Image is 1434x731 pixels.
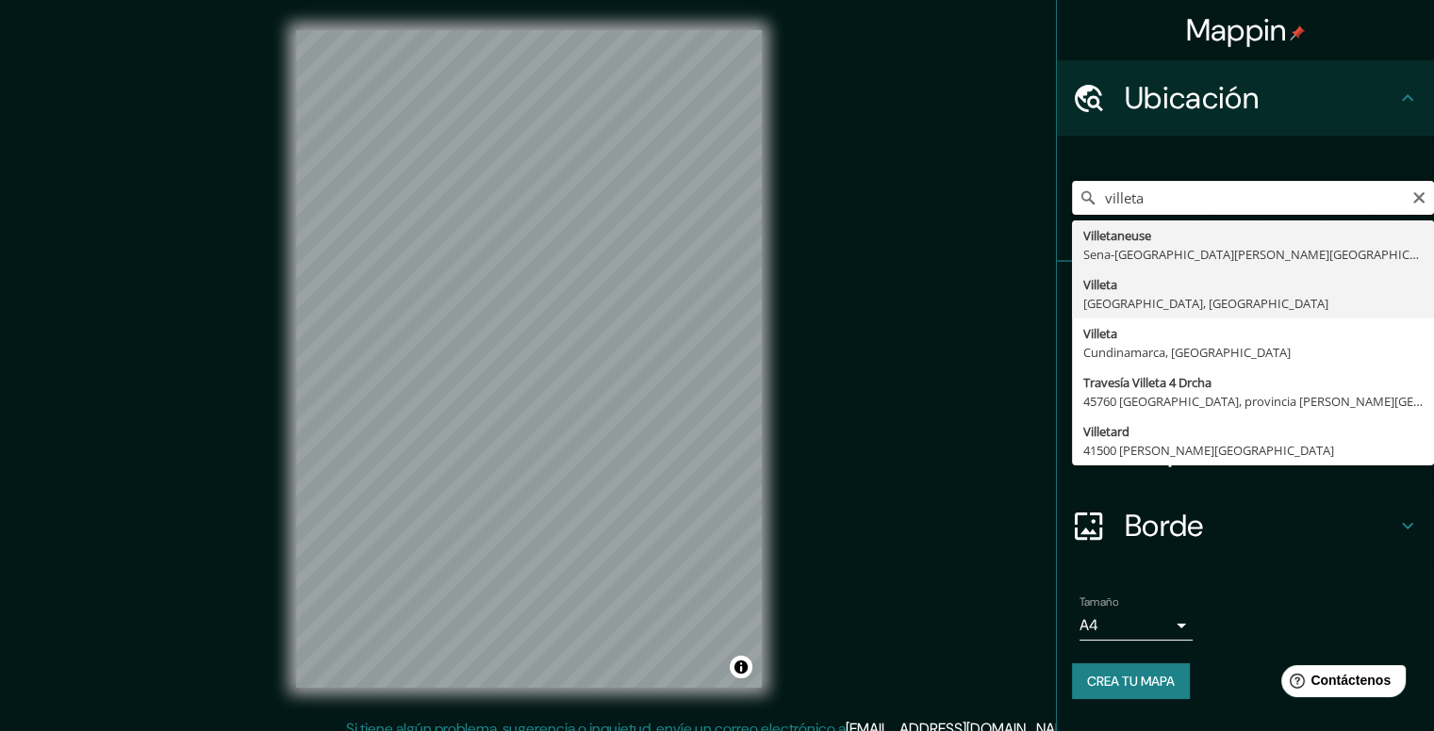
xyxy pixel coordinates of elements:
font: Villetaneuse [1083,227,1151,244]
font: [GEOGRAPHIC_DATA], [GEOGRAPHIC_DATA] [1083,295,1328,312]
div: Borde [1057,488,1434,563]
iframe: Lanzador de widgets de ayuda [1266,658,1413,710]
div: Disposición [1057,413,1434,488]
font: Villetard [1083,423,1129,440]
font: Mappin [1186,10,1287,50]
button: Claro [1411,187,1426,205]
font: Crea tu mapa [1087,673,1175,690]
font: Cundinamarca, [GEOGRAPHIC_DATA] [1083,344,1291,361]
canvas: Mapa [296,30,762,688]
input: Elige tu ciudad o zona [1072,181,1434,215]
font: A4 [1080,615,1098,635]
div: Patas [1057,262,1434,337]
font: 41500 [PERSON_NAME][GEOGRAPHIC_DATA] [1083,442,1334,459]
font: Borde [1125,506,1204,545]
font: Travesía Villeta 4 Drcha [1083,374,1211,391]
img: pin-icon.png [1290,25,1305,41]
font: Tamaño [1080,594,1118,609]
button: Crea tu mapa [1072,663,1190,699]
font: Villeta [1083,276,1117,293]
div: Estilo [1057,337,1434,413]
font: Villeta [1083,325,1117,342]
button: Activar o desactivar atribución [730,656,752,678]
font: Ubicación [1125,78,1259,118]
div: Ubicación [1057,60,1434,136]
div: A4 [1080,610,1193,641]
